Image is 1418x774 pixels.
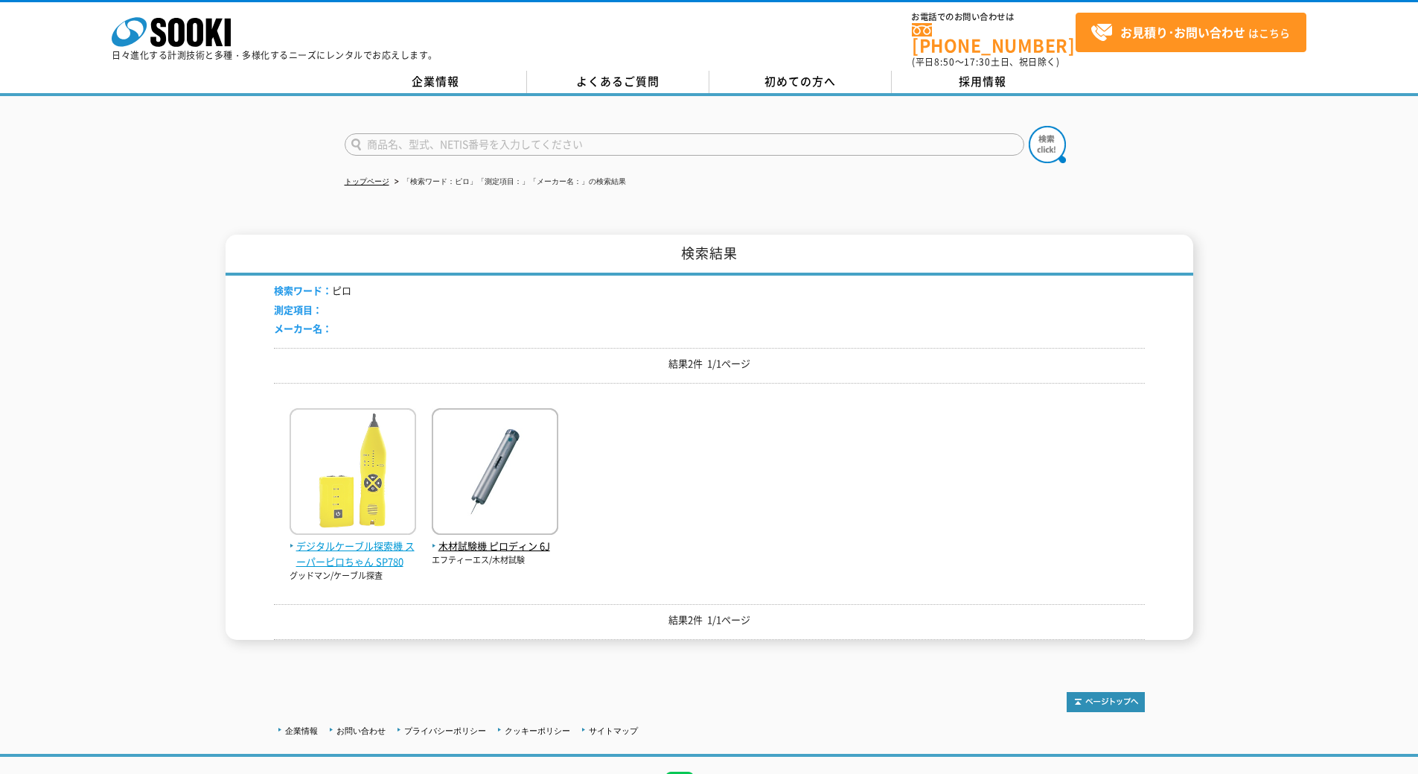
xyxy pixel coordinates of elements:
span: 測定項目： [274,302,322,317]
input: 商品名、型式、NETIS番号を入力してください [345,133,1024,156]
span: 木材試験機 ピロディン 6J [432,539,558,554]
a: トップページ [345,177,389,185]
a: お見積り･お問い合わせはこちら [1076,13,1306,52]
a: プライバシーポリシー [404,726,486,735]
a: 企業情報 [285,726,318,735]
img: トップページへ [1067,692,1145,712]
span: (平日 ～ 土日、祝日除く) [912,55,1059,69]
span: デジタルケーブル探索機 スーパーピロちゃん SP780 [290,539,416,570]
span: はこちら [1090,22,1290,44]
p: 結果2件 1/1ページ [274,356,1145,372]
strong: お見積り･お問い合わせ [1120,23,1245,41]
span: 検索ワード： [274,283,332,297]
h1: 検索結果 [226,235,1193,276]
a: クッキーポリシー [505,726,570,735]
img: SP780 [290,408,416,539]
a: 採用情報 [892,71,1074,93]
img: ピロディン 6J [432,408,558,539]
a: お問い合わせ [336,726,386,735]
p: 結果2件 1/1ページ [274,612,1145,628]
a: 木材試験機 ピロディン 6J [432,523,558,554]
li: ピロ [274,283,351,299]
li: 「検索ワード：ピロ」「測定項目：」「メーカー名：」の検索結果 [392,174,626,190]
p: 日々進化する計測技術と多種・多様化するニーズにレンタルでお応えします。 [112,51,438,60]
a: サイトマップ [589,726,638,735]
a: [PHONE_NUMBER] [912,23,1076,54]
span: 17:30 [964,55,991,69]
span: お電話でのお問い合わせは [912,13,1076,22]
a: 企業情報 [345,71,527,93]
span: 初めての方へ [764,73,836,89]
a: 初めての方へ [709,71,892,93]
a: デジタルケーブル探索機 スーパーピロちゃん SP780 [290,523,416,569]
p: エフティーエス/木材試験 [432,554,558,567]
img: btn_search.png [1029,126,1066,163]
a: よくあるご質問 [527,71,709,93]
span: メーカー名： [274,321,332,335]
p: グッドマン/ケーブル探査 [290,570,416,583]
span: 8:50 [934,55,955,69]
